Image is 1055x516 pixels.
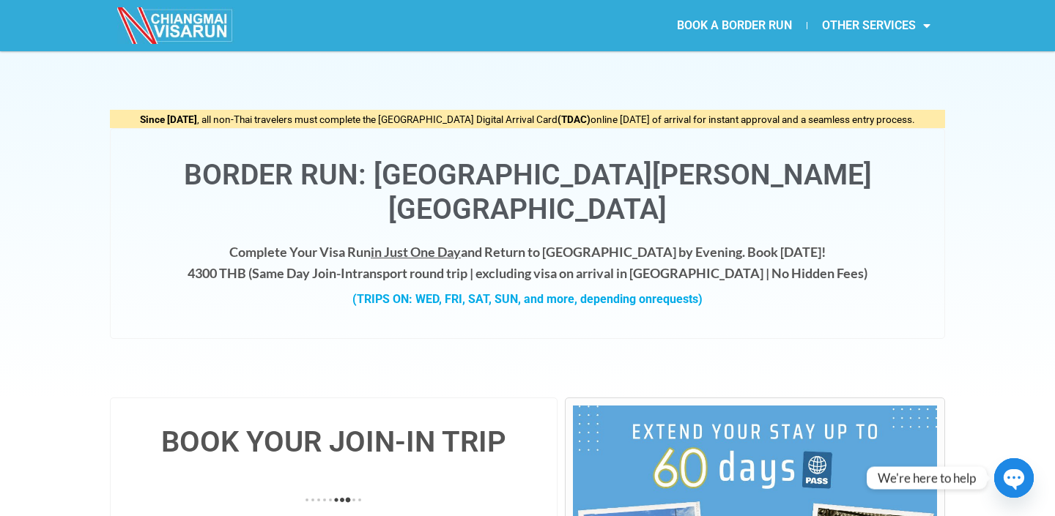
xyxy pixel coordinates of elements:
h1: Border Run: [GEOGRAPHIC_DATA][PERSON_NAME][GEOGRAPHIC_DATA] [125,158,930,227]
span: in Just One Day [371,244,461,260]
a: BOOK A BORDER RUN [662,9,807,42]
a: OTHER SERVICES [807,9,945,42]
strong: (TDAC) [558,113,591,125]
strong: (TRIPS ON: WED, FRI, SAT, SUN, and more, depending on [352,292,703,306]
nav: Menu [527,9,945,42]
strong: Since [DATE] [140,113,197,125]
strong: Same Day Join-In [252,265,352,281]
span: , all non-Thai travelers must complete the [GEOGRAPHIC_DATA] Digital Arrival Card online [DATE] o... [140,113,915,125]
span: requests) [652,292,703,306]
h4: BOOK YOUR JOIN-IN TRIP [125,427,542,457]
h4: Complete Your Visa Run and Return to [GEOGRAPHIC_DATA] by Evening. Book [DATE]! 4300 THB ( transp... [125,242,930,284]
